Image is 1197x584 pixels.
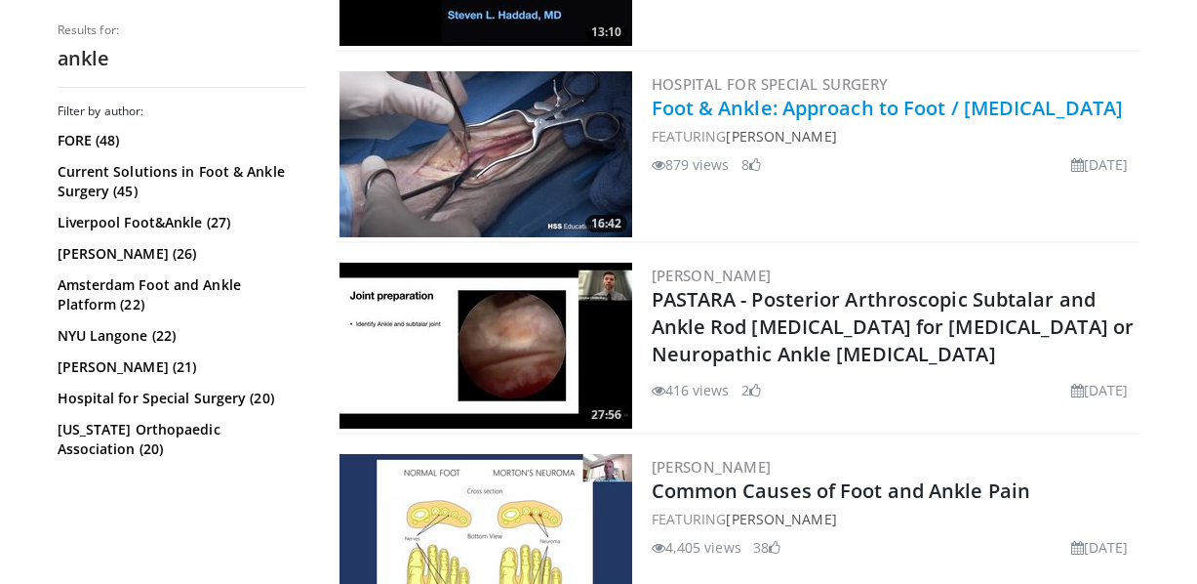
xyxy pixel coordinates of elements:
[585,215,627,232] span: 16:42
[726,510,836,528] a: [PERSON_NAME]
[652,126,1137,146] div: FEATURING
[652,457,772,477] a: [PERSON_NAME]
[58,162,301,201] a: Current Solutions in Foot & Ankle Surgery (45)
[652,380,730,400] li: 416 views
[58,357,301,377] a: [PERSON_NAME] (21)
[58,244,301,264] a: [PERSON_NAME] (26)
[726,127,836,146] a: [PERSON_NAME]
[585,406,627,424] span: 27:56
[58,389,301,408] a: Hospital for Special Surgery (20)
[1071,380,1129,400] li: [DATE]
[1071,537,1129,558] li: [DATE]
[58,131,301,150] a: FORE (48)
[652,537,741,558] li: 4,405 views
[339,263,632,429] img: 96e9603a-ae17-4ec1-b4d8-ea1df7a30e1b.300x170_q85_crop-smart_upscale.jpg
[58,275,301,314] a: Amsterdam Foot and Ankle Platform (22)
[585,23,627,41] span: 13:10
[753,537,780,558] li: 38
[339,263,632,429] a: 27:56
[58,213,301,232] a: Liverpool Foot&Ankle (27)
[652,286,1135,367] a: PASTARA - Posterior Arthroscopic Subtalar and Ankle Rod [MEDICAL_DATA] for [MEDICAL_DATA] or Neur...
[58,420,301,459] a: [US_STATE] Orthopaedic Association (20)
[58,326,301,346] a: NYU Langone (22)
[58,22,306,38] p: Results for:
[741,154,761,175] li: 8
[652,266,772,285] a: [PERSON_NAME]
[652,95,1124,121] a: Foot & Ankle: Approach to Foot / [MEDICAL_DATA]
[652,154,730,175] li: 879 views
[652,74,889,94] a: Hospital for Special Surgery
[58,46,306,71] h2: ankle
[652,478,1031,504] a: Common Causes of Foot and Ankle Pain
[652,509,1137,529] div: FEATURING
[339,71,632,237] a: 16:42
[58,104,306,119] h3: Filter by author:
[339,71,632,237] img: c0f33d2c-ff1a-46e4-815e-c90548e8c577.300x170_q85_crop-smart_upscale.jpg
[741,380,761,400] li: 2
[1071,154,1129,175] li: [DATE]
